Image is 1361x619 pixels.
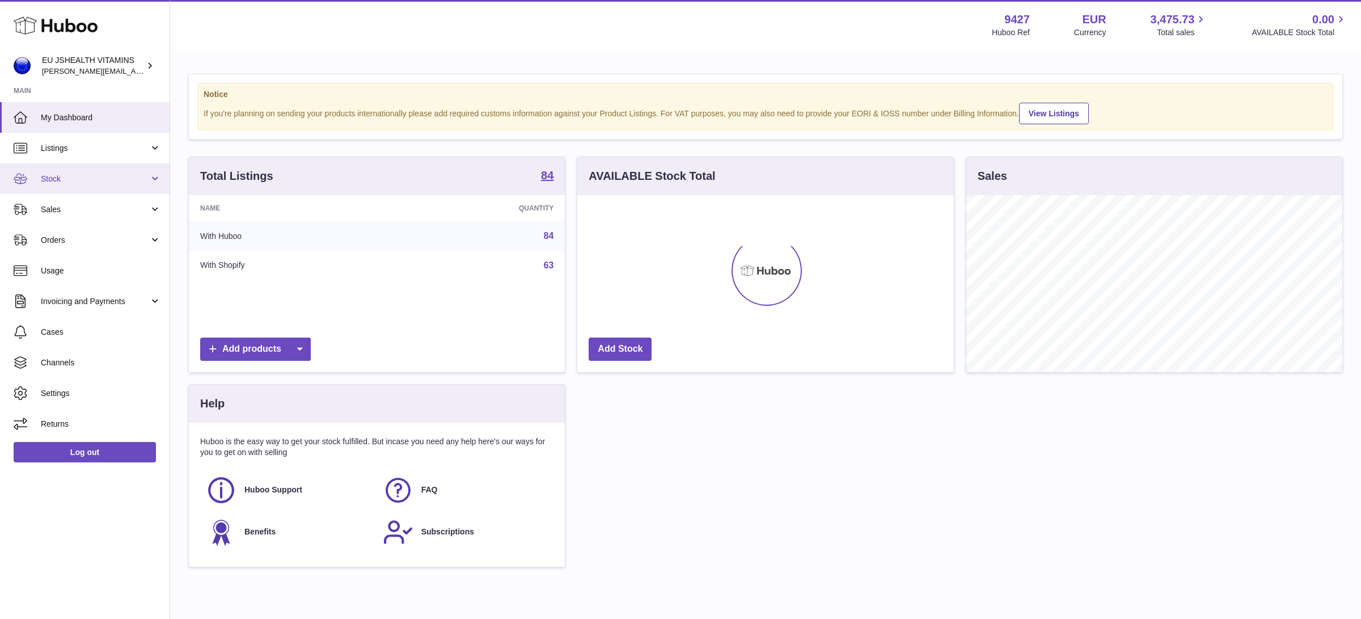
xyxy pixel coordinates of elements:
[41,112,161,123] span: My Dashboard
[1004,12,1030,27] strong: 9427
[589,169,715,184] h3: AVAILABLE Stock Total
[204,89,1328,100] strong: Notice
[200,436,553,458] p: Huboo is the easy way to get your stock fulfilled. But incase you need any help here's our ways f...
[41,357,161,368] span: Channels
[421,527,474,537] span: Subscriptions
[1252,12,1347,38] a: 0.00 AVAILABLE Stock Total
[41,266,161,276] span: Usage
[383,517,548,548] a: Subscriptions
[14,57,31,74] img: laura@jessicasepel.com
[41,327,161,338] span: Cases
[189,221,392,251] td: With Huboo
[244,527,276,537] span: Benefits
[42,55,144,77] div: EU JSHEALTH VITAMINS
[1019,103,1089,124] a: View Listings
[200,169,273,184] h3: Total Listings
[41,143,149,154] span: Listings
[244,485,302,495] span: Huboo Support
[544,260,554,270] a: 63
[14,442,156,462] a: Log out
[200,396,225,411] h3: Help
[541,170,553,183] a: 84
[541,170,553,181] strong: 84
[41,174,149,184] span: Stock
[41,388,161,399] span: Settings
[1312,12,1334,27] span: 0.00
[1157,27,1207,38] span: Total sales
[206,517,371,548] a: Benefits
[189,195,392,221] th: Name
[421,485,438,495] span: FAQ
[41,296,149,307] span: Invoicing and Payments
[589,338,652,361] a: Add Stock
[1151,12,1208,38] a: 3,475.73 Total sales
[1082,12,1106,27] strong: EUR
[1252,27,1347,38] span: AVAILABLE Stock Total
[1151,12,1195,27] span: 3,475.73
[42,66,227,75] span: [PERSON_NAME][EMAIL_ADDRESS][DOMAIN_NAME]
[200,338,311,361] a: Add products
[992,27,1030,38] div: Huboo Ref
[544,231,554,241] a: 84
[383,475,548,506] a: FAQ
[392,195,565,221] th: Quantity
[204,101,1328,124] div: If you're planning on sending your products internationally please add required customs informati...
[41,419,161,429] span: Returns
[189,251,392,280] td: With Shopify
[978,169,1007,184] h3: Sales
[41,235,149,246] span: Orders
[41,204,149,215] span: Sales
[1074,27,1106,38] div: Currency
[206,475,371,506] a: Huboo Support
